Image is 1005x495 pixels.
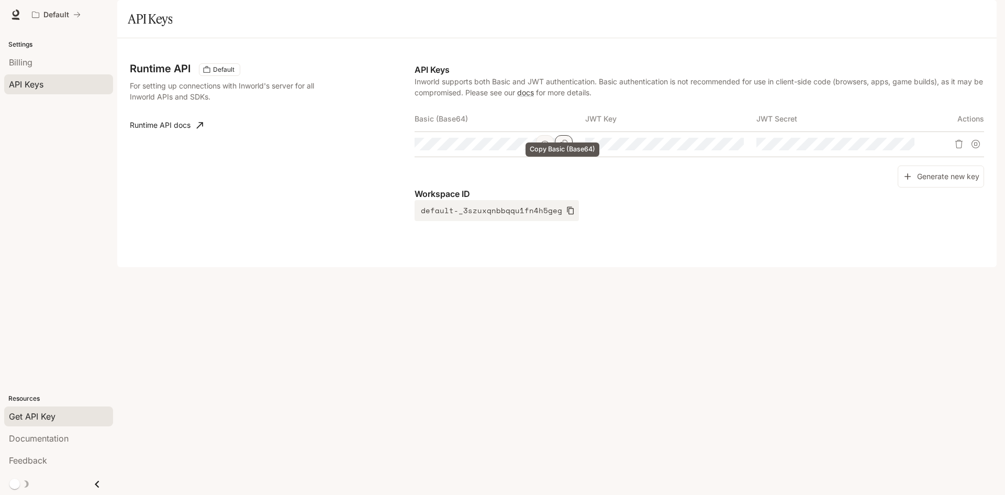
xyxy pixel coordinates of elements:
[130,63,191,74] h3: Runtime API
[43,10,69,19] p: Default
[209,65,239,74] span: Default
[126,115,207,136] a: Runtime API docs
[898,166,984,188] button: Generate new key
[585,106,756,131] th: JWT Key
[128,8,172,29] h1: API Keys
[415,63,984,76] p: API Keys
[415,76,984,98] p: Inworld supports both Basic and JWT authentication. Basic authentication is not recommended for u...
[27,4,85,25] button: All workspaces
[199,63,240,76] div: These keys will apply to your current workspace only
[415,106,585,131] th: Basic (Base64)
[967,136,984,152] button: Suspend API key
[415,188,984,200] p: Workspace ID
[526,142,599,157] div: Copy Basic (Base64)
[951,136,967,152] button: Delete API key
[927,106,984,131] th: Actions
[130,80,337,102] p: For setting up connections with Inworld's server for all Inworld APIs and SDKs.
[517,88,534,97] a: docs
[555,135,573,153] button: Copy Basic (Base64)
[756,106,927,131] th: JWT Secret
[415,200,579,221] button: default-_3szuxqnbbqqu1fn4h5geg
